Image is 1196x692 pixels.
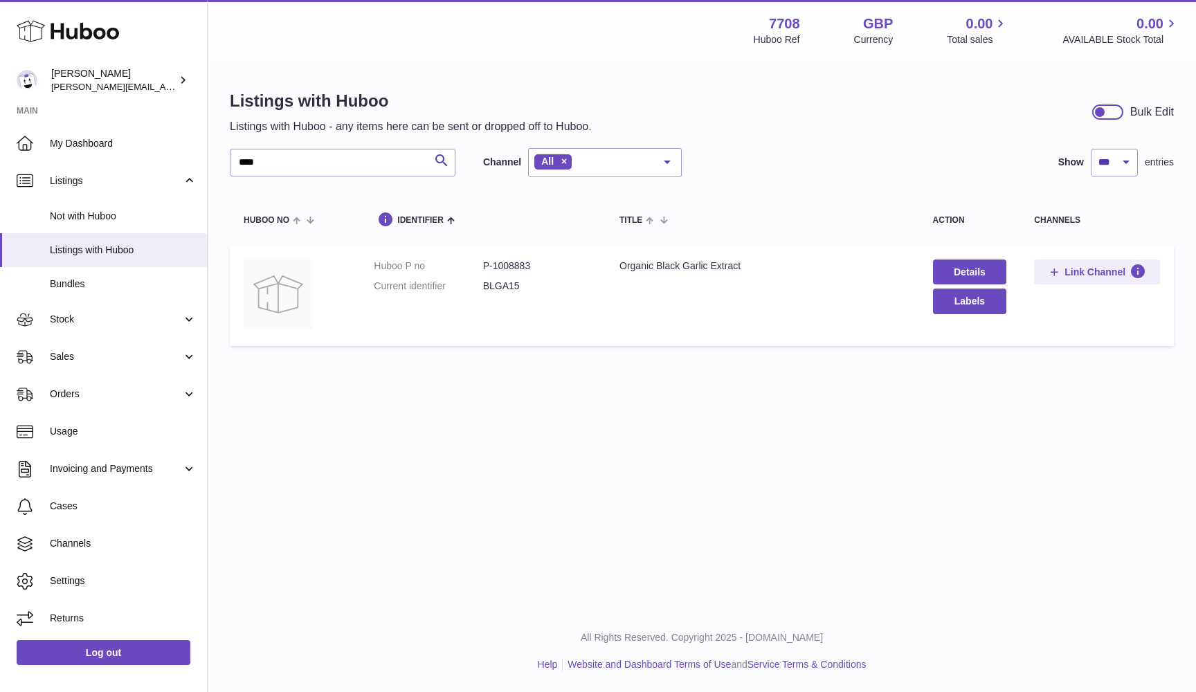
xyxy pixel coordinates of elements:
span: Settings [50,574,197,588]
span: All [541,156,554,167]
div: Bulk Edit [1130,104,1174,120]
span: AVAILABLE Stock Total [1062,33,1179,46]
span: Returns [50,612,197,625]
a: 0.00 Total sales [947,15,1008,46]
a: Service Terms & Conditions [747,659,867,670]
button: Labels [933,289,1007,313]
dd: P-1008883 [483,259,592,273]
span: Cases [50,500,197,513]
span: identifier [397,216,444,225]
div: Organic Black Garlic Extract [619,259,905,273]
span: [PERSON_NAME][EMAIL_ADDRESS][DOMAIN_NAME] [51,81,278,92]
p: Listings with Huboo - any items here can be sent or dropped off to Huboo. [230,119,592,134]
span: Channels [50,537,197,550]
span: Listings [50,174,182,188]
div: action [933,216,1007,225]
span: Listings with Huboo [50,244,197,257]
span: Stock [50,313,182,326]
span: Usage [50,425,197,438]
a: Help [538,659,558,670]
a: 0.00 AVAILABLE Stock Total [1062,15,1179,46]
span: Huboo no [244,216,289,225]
a: Details [933,259,1007,284]
div: Huboo Ref [754,33,800,46]
dd: BLGA15 [483,280,592,293]
span: 0.00 [1136,15,1163,33]
span: Bundles [50,277,197,291]
a: Log out [17,640,190,665]
div: channels [1034,216,1160,225]
span: Invoicing and Payments [50,462,182,475]
h1: Listings with Huboo [230,90,592,112]
span: Link Channel [1064,266,1125,278]
span: Not with Huboo [50,210,197,223]
dt: Current identifier [374,280,482,293]
a: Website and Dashboard Terms of Use [568,659,731,670]
span: Orders [50,388,182,401]
div: Currency [854,33,894,46]
strong: GBP [863,15,893,33]
div: [PERSON_NAME] [51,67,176,93]
span: Total sales [947,33,1008,46]
label: Show [1058,156,1084,169]
span: Sales [50,350,182,363]
dt: Huboo P no [374,259,482,273]
strong: 7708 [769,15,800,33]
label: Channel [483,156,521,169]
li: and [563,658,866,671]
p: All Rights Reserved. Copyright 2025 - [DOMAIN_NAME] [219,631,1185,644]
span: My Dashboard [50,137,197,150]
span: entries [1145,156,1174,169]
span: title [619,216,642,225]
span: 0.00 [966,15,993,33]
button: Link Channel [1034,259,1160,284]
img: Organic Black Garlic Extract [244,259,313,329]
img: victor@erbology.co [17,70,37,91]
